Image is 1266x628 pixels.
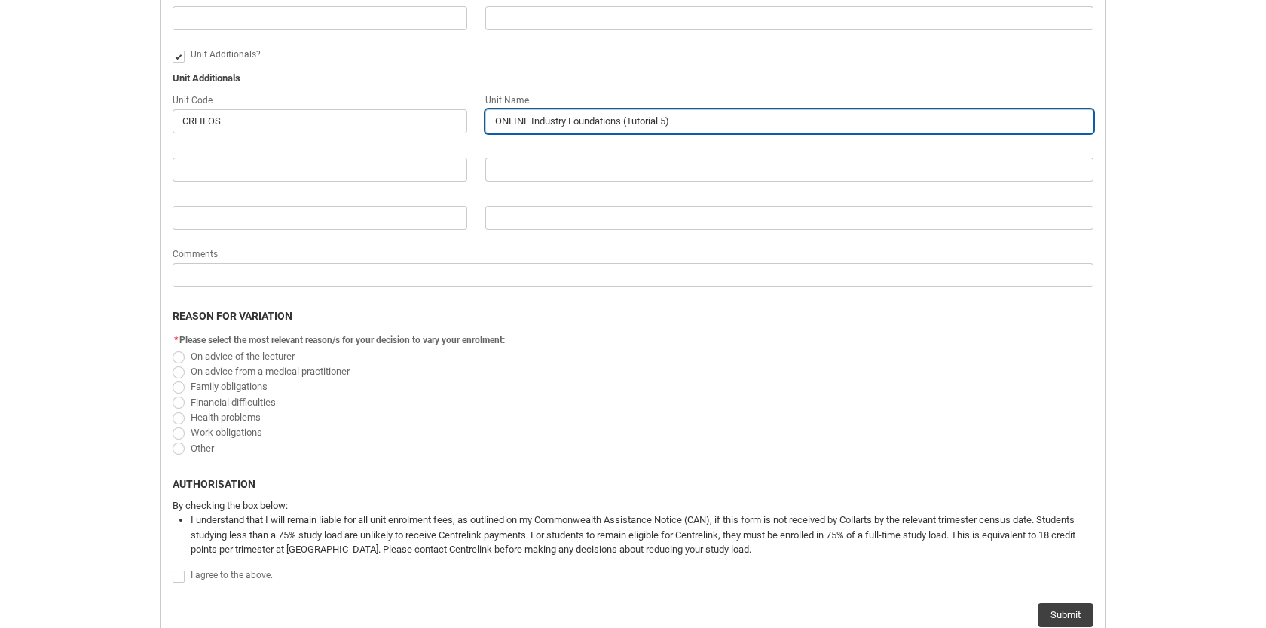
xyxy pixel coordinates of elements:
[173,498,1093,513] p: By checking the box below:
[174,335,178,345] abbr: required
[173,72,240,84] b: Unit Additionals
[191,443,214,454] span: Other
[191,397,276,408] span: Financial difficulties
[191,412,261,423] span: Health problems
[173,249,218,259] span: Comments
[179,335,505,345] span: Please select the most relevant reason/s for your decision to vary your enrolment:
[191,427,262,438] span: Work obligations
[1038,603,1093,627] button: Submit
[173,95,213,106] span: Unit Code
[191,366,350,377] span: On advice from a medical practitioner
[191,351,295,362] span: On advice of the lecturer
[191,381,268,392] span: Family obligations
[191,49,261,60] span: Unit Additionals?
[191,513,1093,557] li: I understand that I will remain liable for all unit enrolment fees, as outlined on my Commonwealt...
[485,95,529,106] span: Unit Name
[173,310,292,322] b: REASON FOR VARIATION
[191,570,273,581] span: I agree to the above.
[173,478,255,490] b: AUTHORISATION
